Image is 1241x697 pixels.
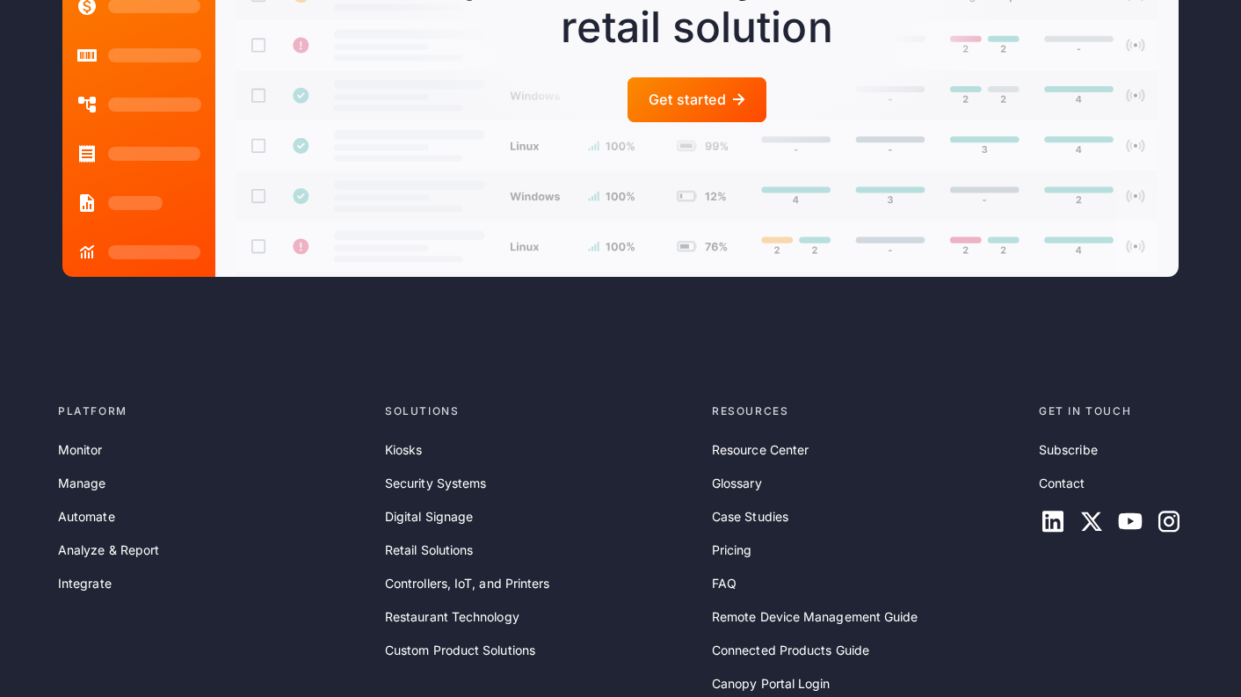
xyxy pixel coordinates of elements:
[712,403,1025,419] div: Resources
[58,507,115,526] a: Automate
[712,607,918,627] a: Remote Device Management Guide
[712,674,831,693] a: Canopy Portal Login
[58,474,105,493] a: Manage
[628,77,766,122] a: Get started
[385,641,535,660] a: Custom Product Solutions
[58,440,103,460] a: Monitor
[385,574,549,593] a: Controllers, IoT, and Printers
[649,91,726,108] div: Get started
[58,403,371,419] div: Platform
[1039,440,1098,460] a: Subscribe
[385,474,486,493] a: Security Systems
[58,574,112,593] a: Integrate
[1039,403,1183,419] div: Get in touch
[385,440,422,460] a: Kiosks
[385,507,473,526] a: Digital Signage
[385,541,473,560] a: Retail Solutions
[385,403,698,419] div: Solutions
[1039,474,1085,493] a: Contact
[712,440,809,460] a: Resource Center
[712,474,762,493] a: Glossary
[58,541,159,560] a: Analyze & Report
[385,607,519,627] a: Restaurant Technology
[712,541,752,560] a: Pricing
[712,507,788,526] a: Case Studies
[712,641,869,660] a: Connected Products Guide
[712,574,737,593] a: FAQ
